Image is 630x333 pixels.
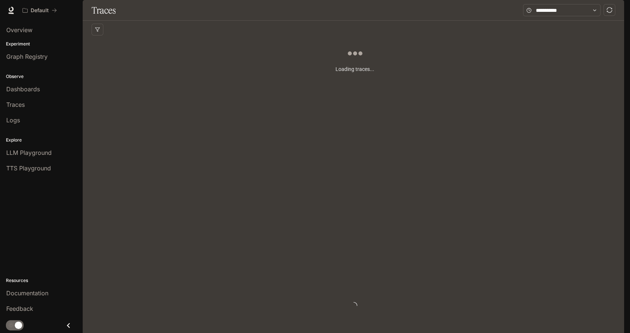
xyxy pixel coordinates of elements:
h1: Traces [92,3,116,18]
button: All workspaces [19,3,60,18]
span: loading [350,302,357,309]
p: Default [31,7,49,14]
article: Loading traces... [335,65,374,73]
span: sync [606,7,612,13]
